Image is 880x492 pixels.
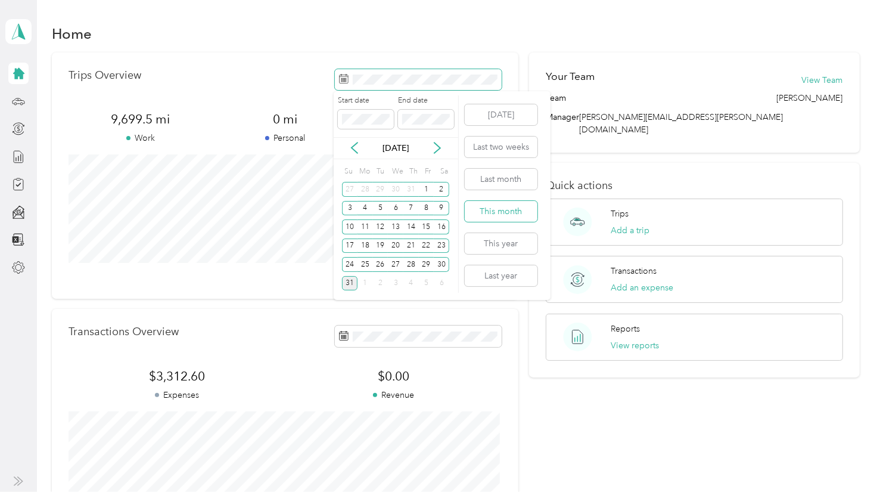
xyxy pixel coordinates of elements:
div: 24 [342,257,357,272]
div: 30 [388,182,403,197]
p: Reports [611,323,640,335]
label: End date [398,95,454,106]
p: [DATE] [371,142,421,154]
div: 11 [357,219,373,234]
div: 4 [403,276,419,291]
div: Mo [357,163,371,180]
div: 1 [357,276,373,291]
div: Fr [423,163,434,180]
p: Transactions [611,265,657,277]
div: 5 [419,276,434,291]
button: [DATE] [465,104,537,125]
span: Manager [546,111,579,136]
div: 12 [373,219,388,234]
div: 29 [419,257,434,272]
p: Revenue [285,389,502,401]
div: 28 [357,182,373,197]
div: Su [342,163,353,180]
div: 21 [403,239,419,253]
button: Last year [465,265,537,286]
div: 26 [373,257,388,272]
span: Team [546,92,566,104]
h1: Home [52,27,92,40]
div: 9 [434,201,449,216]
div: 27 [342,182,357,197]
div: 17 [342,239,357,253]
p: Expenses [69,389,285,401]
label: Start date [338,95,394,106]
p: Work [69,132,213,144]
div: 3 [342,201,357,216]
button: View Team [802,74,843,86]
div: 14 [403,219,419,234]
span: 9,699.5 mi [69,111,213,128]
button: Last month [465,169,537,190]
span: 0 mi [213,111,357,128]
div: 6 [434,276,449,291]
div: 2 [373,276,388,291]
div: 31 [342,276,357,291]
button: Add a trip [611,224,649,237]
div: 23 [434,239,449,253]
div: 31 [403,182,419,197]
iframe: Everlance-gr Chat Button Frame [813,425,880,492]
div: 1 [419,182,434,197]
div: 5 [373,201,388,216]
div: We [390,163,403,180]
span: [PERSON_NAME] [777,92,843,104]
div: Tu [374,163,385,180]
div: Th [408,163,419,180]
div: 8 [419,201,434,216]
div: 28 [403,257,419,272]
p: Trips Overview [69,69,141,82]
button: This year [465,233,537,254]
div: 25 [357,257,373,272]
span: $3,312.60 [69,368,285,385]
div: 4 [357,201,373,216]
div: 29 [373,182,388,197]
p: Quick actions [546,180,843,192]
div: 18 [357,239,373,253]
p: Personal [213,132,357,144]
div: 10 [342,219,357,234]
div: 6 [388,201,403,216]
h2: Your Team [546,69,595,84]
div: Sa [438,163,449,180]
div: 30 [434,257,449,272]
div: 15 [419,219,434,234]
div: 16 [434,219,449,234]
div: 20 [388,239,403,253]
button: View reports [611,339,659,352]
div: 22 [419,239,434,253]
div: 7 [403,201,419,216]
div: 19 [373,239,388,253]
p: Transactions Overview [69,326,179,338]
div: 27 [388,257,403,272]
button: Last two weeks [465,137,537,157]
div: 3 [388,276,403,291]
span: [PERSON_NAME][EMAIL_ADDRESS][PERSON_NAME][DOMAIN_NAME] [579,112,783,135]
span: $0.00 [285,368,502,385]
div: 2 [434,182,449,197]
button: This month [465,201,537,222]
div: 13 [388,219,403,234]
p: Trips [611,208,629,220]
button: Add an expense [611,281,673,294]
